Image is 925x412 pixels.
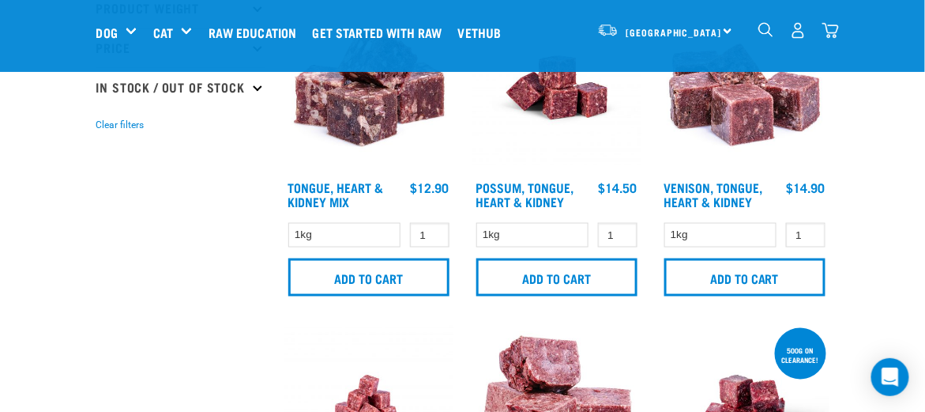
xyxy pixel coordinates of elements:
input: Add to cart [288,259,449,297]
a: Vethub [454,1,513,64]
img: home-icon@2x.png [822,22,839,39]
p: In Stock / Out Of Stock [96,67,265,107]
input: Add to cart [664,259,825,297]
div: Open Intercom Messenger [871,358,909,396]
a: Raw Education [205,1,308,64]
a: Tongue, Heart & Kidney Mix [288,183,384,205]
img: home-icon-1@2x.png [758,22,773,37]
a: Dog [96,23,118,42]
span: [GEOGRAPHIC_DATA] [626,29,722,35]
a: Possum, Tongue, Heart & Kidney [476,183,574,205]
input: 1 [598,223,637,248]
img: Possum Tongue Heart Kidney 1682 [472,3,641,172]
a: Cat [153,23,173,42]
img: Pile Of Cubed Venison Tongue Mix For Pets [660,3,829,172]
button: Clear filters [96,118,145,132]
div: $12.90 [411,180,449,195]
img: 1167 Tongue Heart Kidney Mix 01 [284,3,453,172]
input: 1 [786,223,825,248]
div: $14.90 [787,180,825,195]
img: user.png [790,22,807,39]
div: $14.50 [599,180,637,195]
input: Add to cart [476,259,637,297]
img: van-moving.png [597,23,619,37]
a: Venison, Tongue, Heart & Kidney [664,183,763,205]
a: Get started with Raw [309,1,454,64]
input: 1 [410,223,449,248]
div: 500g on clearance! [775,339,826,372]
